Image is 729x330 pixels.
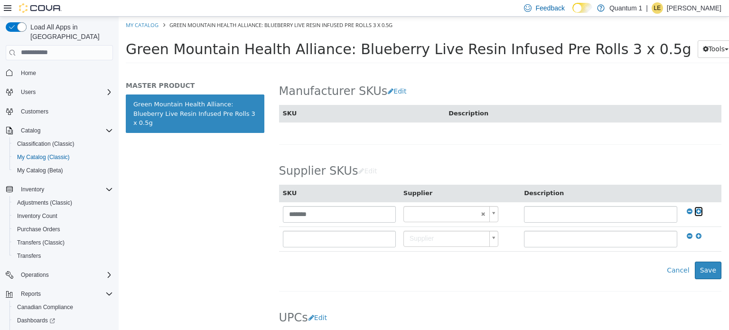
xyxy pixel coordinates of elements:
a: Classification (Classic) [13,138,78,150]
span: Classification (Classic) [17,140,75,148]
button: Inventory [17,184,48,195]
a: Dashboards [13,315,59,326]
span: Adjustments (Classic) [13,197,113,208]
button: Reports [17,288,45,300]
a: Dashboards [9,314,117,327]
button: Operations [2,268,117,282]
span: Canadian Compliance [17,303,73,311]
a: Transfers (Classic) [13,237,68,248]
span: Transfers [17,252,41,260]
span: Supplier [285,215,367,230]
a: My Catalog (Beta) [13,165,67,176]
span: Purchase Orders [17,226,60,233]
span: Transfers (Classic) [13,237,113,248]
a: My Catalog [7,5,40,12]
a: Inventory Count [13,210,61,222]
span: Classification (Classic) [13,138,113,150]
button: My Catalog (Classic) [9,151,117,164]
span: My Catalog (Classic) [13,151,113,163]
span: Purchase Orders [13,224,113,235]
img: Cova [19,3,62,13]
span: Customers [21,108,48,115]
button: Canadian Compliance [9,301,117,314]
span: Home [17,67,113,79]
a: Adjustments (Classic) [13,197,76,208]
h2: Manufacturer SKUs [160,66,293,84]
p: [PERSON_NAME] [667,2,721,14]
button: Reports [2,287,117,301]
a: Home [17,67,40,79]
button: Inventory Count [9,209,117,223]
a: Purchase Orders [13,224,64,235]
span: Supplier [285,173,314,180]
span: Customers [17,105,113,117]
span: Green Mountain Health Alliance: Blueberry Live Resin Infused Pre Rolls 3 x 0.5g [7,24,573,41]
button: Inventory [2,183,117,196]
button: Edit [189,292,214,310]
span: Transfers [13,250,113,262]
button: Edit [269,66,293,84]
h2: Supplier SKUs [160,146,264,163]
button: Tools [579,24,616,41]
h2: UPCs [160,292,214,310]
button: Save [576,245,603,263]
button: Catalog [2,124,117,137]
p: | [646,2,648,14]
button: Transfers [9,249,117,263]
a: My Catalog (Classic) [13,151,74,163]
button: Users [17,86,39,98]
input: Dark Mode [572,3,592,13]
span: Feedback [535,3,564,13]
span: Users [21,88,36,96]
span: Dashboards [13,315,113,326]
span: Green Mountain Health Alliance: Blueberry Live Resin Infused Pre Rolls 3 x 0.5g [51,5,274,12]
button: Customers [2,104,117,118]
span: Description [330,93,370,100]
button: Adjustments (Classic) [9,196,117,209]
span: Home [21,69,36,77]
button: Catalog [17,125,44,136]
span: Users [17,86,113,98]
span: Operations [17,269,113,281]
span: Inventory Count [17,212,57,220]
span: Canadian Compliance [13,302,113,313]
span: Load All Apps in [GEOGRAPHIC_DATA] [27,22,113,41]
span: Inventory [17,184,113,195]
button: Operations [17,269,53,281]
span: Description [405,173,445,180]
span: Operations [21,271,49,279]
a: Green Mountain Health Alliance: Blueberry Live Resin Infused Pre Rolls 3 x 0.5g [7,78,146,116]
a: Transfers [13,250,45,262]
a: Supplier [285,214,380,230]
span: Inventory Count [13,210,113,222]
button: My Catalog (Beta) [9,164,117,177]
span: My Catalog (Beta) [13,165,113,176]
span: Reports [17,288,113,300]
button: Cancel [543,245,576,263]
span: SKU [164,173,178,180]
span: Catalog [17,125,113,136]
div: Lorenzo Edwards [652,2,663,14]
span: Reports [21,290,41,298]
span: SKU [164,93,178,100]
button: Classification (Classic) [9,137,117,151]
button: Edit [239,146,263,163]
a: Canadian Compliance [13,302,77,313]
span: Transfers (Classic) [17,239,65,246]
button: Users [2,85,117,99]
button: Transfers (Classic) [9,236,117,249]
span: Adjustments (Classic) [17,199,72,207]
p: Quantum 1 [609,2,642,14]
span: My Catalog (Classic) [17,153,70,161]
span: My Catalog (Beta) [17,167,63,174]
button: Purchase Orders [9,223,117,236]
span: Catalog [21,127,40,134]
span: LE [654,2,661,14]
span: Dashboards [17,317,55,324]
h5: MASTER PRODUCT [7,65,146,73]
button: Home [2,66,117,80]
a: Customers [17,106,52,117]
span: Inventory [21,186,44,193]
